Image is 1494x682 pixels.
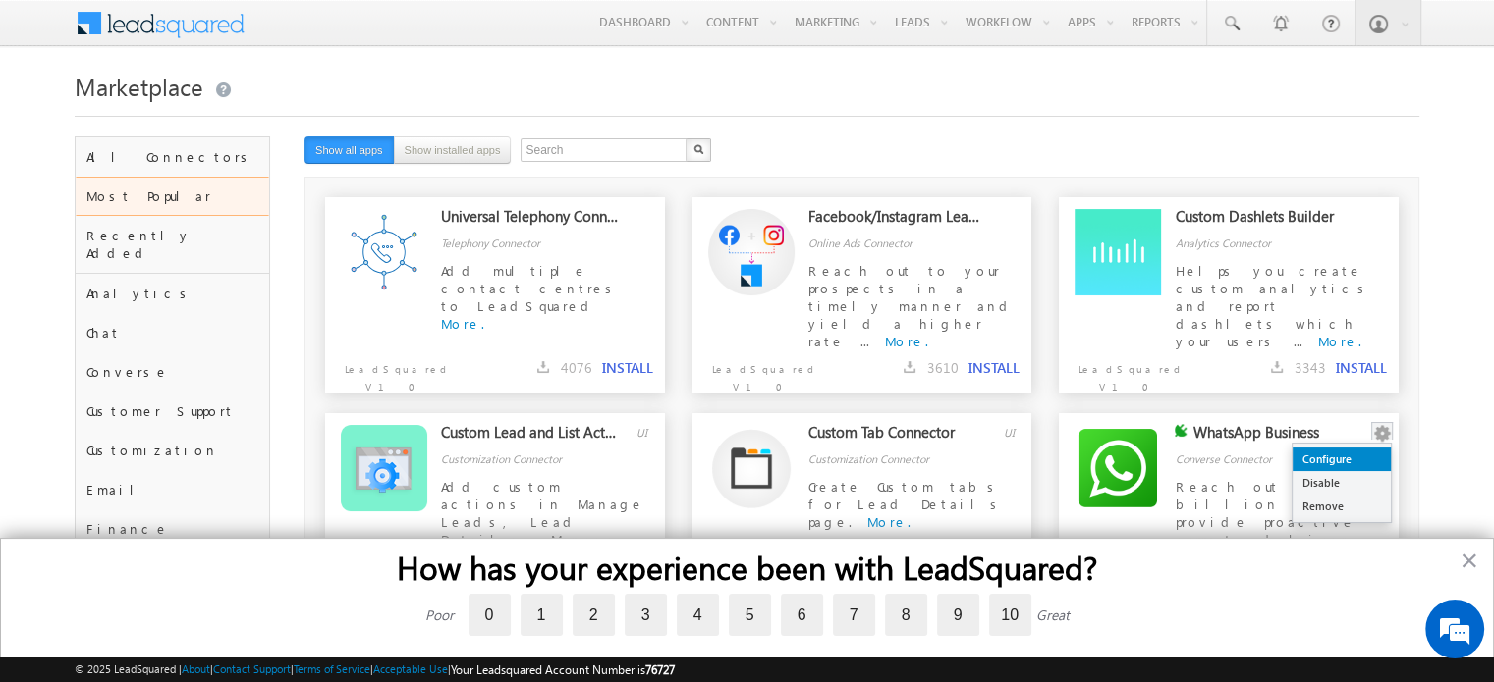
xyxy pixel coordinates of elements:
button: INSTALL [1336,359,1387,377]
div: Great [1036,605,1070,624]
div: Recently Added [76,216,269,273]
a: More. [867,513,911,530]
label: 10 [989,594,1031,636]
a: About [182,662,210,675]
p: LeadSquared V1.0 [692,350,829,395]
div: Facebook/Instagram Lead Ads [808,207,985,235]
a: Contact Support [213,662,291,675]
span: 76727 [645,662,675,677]
button: Show installed apps [394,136,512,164]
div: Most Popular [76,177,269,216]
label: 9 [937,594,979,636]
img: downloads [1271,361,1283,373]
label: 5 [729,594,771,636]
div: Custom Dashlets Builder [1175,207,1352,235]
a: More. [441,315,484,332]
a: Configure [1293,447,1391,471]
button: Close [1460,545,1478,576]
label: 4 [677,594,719,636]
div: Customer Support [76,392,269,431]
label: 7 [833,594,875,636]
span: Marketplace [75,71,203,102]
span: 4076 [561,358,592,377]
div: Poor [425,605,454,624]
span: Add custom actions in Manage Leads, Lead Details, Manage Lists pages. [441,478,644,565]
img: Alternate Logo [712,429,791,508]
div: All Connectors [76,137,269,177]
div: Custom Lead and List Actions [441,423,618,450]
a: More. [885,333,928,349]
span: © 2025 LeadSquared | | | | | [75,660,675,679]
img: Alternate Logo [708,209,795,295]
span: Create Custom tabs for Lead Details page. [808,478,1004,530]
p: LeadSquared V1.0 [1059,350,1195,395]
a: Remove [1293,495,1391,518]
img: Alternate Logo [341,209,427,295]
div: Email [76,470,269,509]
p: LeadSquared V1.0 [325,350,462,395]
img: Alternate Logo [1075,425,1161,511]
span: Your Leadsquared Account Number is [451,662,675,677]
label: 1 [521,594,563,636]
label: 2 [573,594,615,636]
img: downloads [537,361,549,373]
button: INSTALL [968,359,1020,377]
label: 0 [469,594,511,636]
a: Acceptable Use [373,662,448,675]
span: Add multiple contact centres to LeadSquared [441,262,619,314]
a: Disable [1293,471,1391,495]
div: Customization [76,431,269,470]
div: Universal Telephony Connector [441,207,618,235]
label: 6 [781,594,823,636]
div: Chat [76,313,269,352]
label: 8 [885,594,927,636]
a: More. [1317,333,1360,349]
a: Terms of Service [294,662,370,675]
span: Helps you create custom analytics and report dashlets which your users ... [1175,262,1370,349]
img: Alternate Logo [1075,209,1161,295]
div: Finance [76,509,269,549]
div: WhatsApp Business [1193,423,1370,450]
h2: How has your experience been with LeadSquared? [40,549,1454,586]
span: 3610 [927,358,959,377]
img: Search [693,144,703,154]
img: checking status [1175,424,1188,437]
label: 3 [625,594,667,636]
img: downloads [904,361,915,373]
button: INSTALL [602,359,653,377]
span: 3343 [1295,358,1326,377]
button: Show all apps [304,136,394,164]
div: Converse [76,352,269,392]
span: Reach out to your prospects in a timely manner and yield a higher rate ... [808,262,1015,349]
div: Custom Tab Connector [808,423,985,450]
span: Reach out to 1.5 billion users to provide proactive support, deliver ti... [1175,478,1381,565]
img: Alternate Logo [341,425,427,511]
div: Analytics [76,274,269,313]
